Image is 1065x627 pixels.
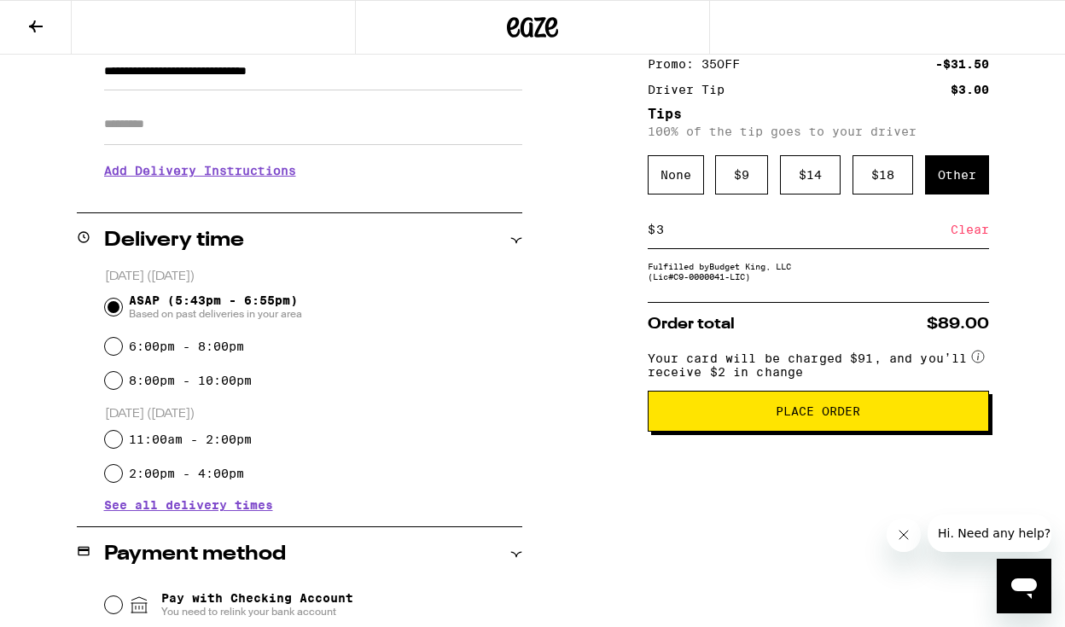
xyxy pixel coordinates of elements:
button: Place Order [648,391,989,432]
span: ASAP (5:43pm - 6:55pm) [129,293,302,321]
div: Other [925,155,989,194]
span: You need to relink your bank account [161,605,353,618]
h2: Payment method [104,544,286,565]
span: Your card will be charged $91, and you’ll receive $2 in change [648,345,969,379]
div: -$31.50 [935,58,989,70]
iframe: Close message [887,518,921,552]
div: Driver Tip [648,84,736,96]
div: $3.00 [951,84,989,96]
p: [DATE] ([DATE]) [105,269,522,285]
label: 6:00pm - 8:00pm [129,340,244,353]
iframe: Button to launch messaging window [997,559,1051,613]
label: 2:00pm - 4:00pm [129,467,244,480]
h5: Tips [648,107,989,121]
p: [DATE] ([DATE]) [105,406,522,422]
div: Clear [951,211,989,248]
div: $ 9 [715,155,768,194]
span: Pay with Checking Account [161,591,353,618]
span: Based on past deliveries in your area [129,307,302,321]
h3: Add Delivery Instructions [104,151,522,190]
label: 8:00pm - 10:00pm [129,374,252,387]
div: $ 14 [780,155,841,194]
span: $89.00 [927,316,989,332]
div: Promo: 35OFF [648,58,752,70]
p: 100% of the tip goes to your driver [648,125,989,138]
h2: Delivery time [104,230,244,251]
iframe: Message from company [928,514,1051,552]
span: Order total [648,316,735,332]
input: 0 [655,222,951,237]
div: Fulfilled by Budget King, LLC (Lic# C9-0000041-LIC ) [648,261,989,282]
span: Place Order [776,405,860,417]
label: 11:00am - 2:00pm [129,433,252,446]
button: See all delivery times [104,499,273,511]
p: We'll contact you at [PHONE_NUMBER] when we arrive [104,190,522,204]
div: None [648,155,704,194]
div: $ 18 [853,155,913,194]
div: $ [648,211,655,248]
